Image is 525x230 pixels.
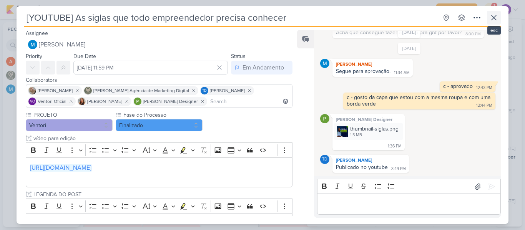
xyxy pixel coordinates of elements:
[322,157,327,162] p: Td
[231,53,246,60] label: Status
[123,111,203,119] label: Fase do Processo
[347,94,492,107] div: c - gosto da capa que estou com a mesma roupa e com uma borda verde
[391,166,406,172] div: 3:49 PM
[26,53,42,60] label: Priority
[30,164,91,172] a: [URL][DOMAIN_NAME]
[443,83,473,89] div: c - aprovado
[336,68,390,74] div: Segue para aprovação.
[26,76,292,84] div: Collaborators
[84,87,92,94] img: Leviê Agência de Marketing Digital
[334,116,403,123] div: [PERSON_NAME] Designer
[337,126,348,137] img: aWqwUsZhtQjsAb67vI9aybezO8OcofCWOSv5NlKF.png
[39,40,85,49] span: [PERSON_NAME]
[201,87,208,94] div: Thais de carvalho
[320,155,329,164] div: Thais de carvalho
[26,157,292,188] div: Editor editing area: main
[209,97,291,106] input: Search
[38,98,66,105] span: Ventori Oficial
[210,87,245,94] span: [PERSON_NAME]
[334,60,411,68] div: [PERSON_NAME]
[350,125,399,133] div: thumbnail-siglas.png
[476,85,492,91] div: 12:43 PM
[231,61,292,74] button: Em Andamento
[26,30,48,36] label: Assignee
[334,156,407,164] div: [PERSON_NAME]
[336,164,388,170] div: Publicado no youtube
[26,38,292,51] button: [PERSON_NAME]
[87,98,122,105] span: [PERSON_NAME]
[487,26,501,35] div: esc
[476,103,492,109] div: 12:44 PM
[388,143,402,149] div: 1:36 PM
[38,87,73,94] span: [PERSON_NAME]
[93,87,189,94] span: [PERSON_NAME] Agência de Marketing Digital
[350,132,399,138] div: 1.5 MB
[32,190,292,199] input: Untitled text
[28,98,36,105] div: Ventori Oficial
[320,59,329,68] img: MARIANA MIRANDA
[28,87,36,94] img: Sarah Violante
[73,61,228,74] input: Select a date
[26,119,113,131] button: Ventori
[33,111,113,119] label: PROJETO
[336,29,462,36] div: Acha que consegue fazer a thumb pra gnt por favor?
[394,70,410,76] div: 11:34 AM
[317,179,501,194] div: Editor toolbar
[24,11,438,25] input: Untitled Kard
[78,98,86,105] img: Franciluce Carvalho
[143,98,198,105] span: [PERSON_NAME] Designer
[73,53,96,60] label: Due Date
[28,40,37,49] img: MARIANA MIRANDA
[202,89,207,93] p: Td
[32,134,292,142] input: Untitled text
[243,63,284,72] div: Em Andamento
[134,98,141,105] img: Paloma Paixão Designer
[30,100,35,104] p: VO
[116,119,203,131] button: Finalizado
[26,199,292,213] div: Editor toolbar
[317,194,501,215] div: Editor editing area: main
[334,123,403,140] div: thumbnail-siglas.png
[320,114,329,123] img: Paloma Paixão Designer
[26,142,292,157] div: Editor toolbar
[465,31,481,37] div: 8:00 PM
